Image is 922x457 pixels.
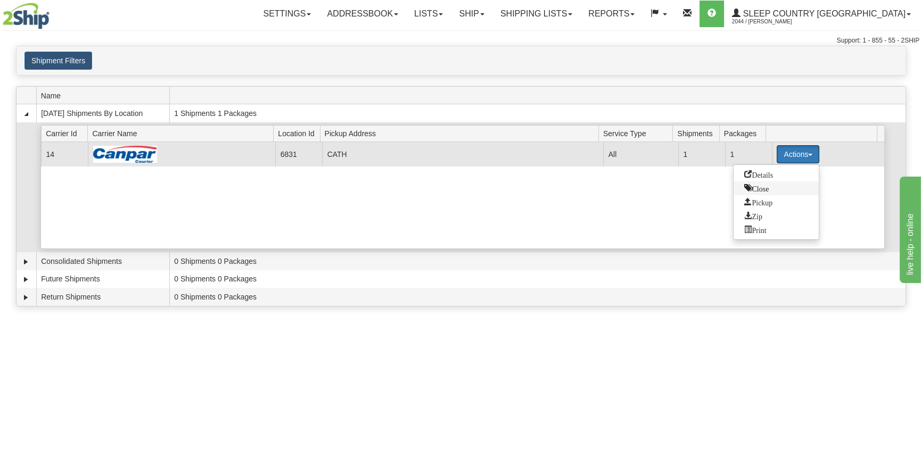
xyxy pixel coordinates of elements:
a: Close this group [734,181,819,195]
a: Expand [21,256,31,267]
td: 0 Shipments 0 Packages [169,270,905,288]
span: Details [744,170,773,178]
a: Settings [255,1,319,27]
td: 1 [678,142,725,166]
span: Carrier Name [92,125,273,142]
a: Lists [406,1,451,27]
span: Pickup [744,198,772,205]
span: Carrier Id [46,125,88,142]
td: 0 Shipments 0 Packages [169,288,905,306]
img: Canpar [93,146,157,163]
a: Expand [21,292,31,303]
a: Print or Download All Shipping Documents in one file [734,223,819,237]
span: Shipments [677,125,719,142]
button: Actions [777,145,819,163]
span: 2044 / [PERSON_NAME] [732,16,812,27]
a: Request a carrier pickup [734,195,819,209]
span: Name [41,87,169,104]
td: 6831 [275,142,322,166]
a: Go to Details view [734,168,819,181]
button: Shipment Filters [24,52,92,70]
a: Addressbook [319,1,406,27]
span: Service Type [603,125,673,142]
a: Ship [451,1,492,27]
a: Reports [580,1,643,27]
a: Collapse [21,109,31,119]
td: Return Shipments [36,288,169,306]
td: All [603,142,678,166]
span: Zip [744,212,762,219]
a: Sleep Country [GEOGRAPHIC_DATA] 2044 / [PERSON_NAME] [724,1,919,27]
a: Expand [21,274,31,285]
td: 14 [41,142,88,166]
span: Pickup Address [325,125,599,142]
td: [DATE] Shipments By Location [36,104,169,122]
span: Print [744,226,766,233]
span: Sleep Country [GEOGRAPHIC_DATA] [740,9,905,18]
td: 1 Shipments 1 Packages [169,104,905,122]
td: Consolidated Shipments [36,252,169,270]
td: 1 [725,142,772,166]
span: Close [744,184,769,192]
a: Zip and Download All Shipping Documents [734,209,819,223]
div: Support: 1 - 855 - 55 - 2SHIP [3,36,919,45]
td: Future Shipments [36,270,169,288]
span: Packages [724,125,766,142]
td: 0 Shipments 0 Packages [169,252,905,270]
a: Shipping lists [492,1,580,27]
img: logo2044.jpg [3,3,50,29]
td: CATH [322,142,603,166]
span: Location Id [278,125,320,142]
div: live help - online [8,6,98,19]
iframe: chat widget [898,174,921,282]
